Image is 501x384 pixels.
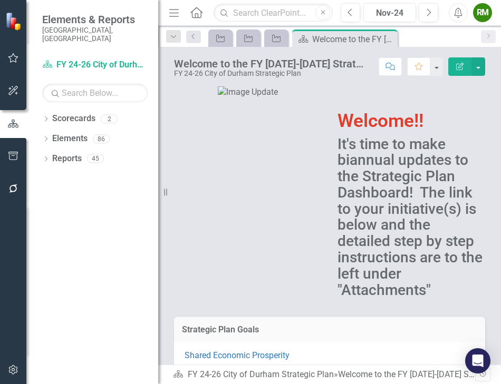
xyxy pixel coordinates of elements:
small: [GEOGRAPHIC_DATA], [GEOGRAPHIC_DATA] [42,26,148,43]
div: Welcome to the FY [DATE]-[DATE] Strategic Plan Landing Page! [312,33,395,46]
button: Nov-24 [363,3,416,22]
div: 86 [93,134,110,143]
h2: It's time to make biannual updates to the Strategic Plan Dashboard! The link to your initiative(s... [338,136,485,299]
div: 45 [87,154,104,163]
div: 2 [101,114,118,123]
div: Open Intercom Messenger [465,348,490,373]
div: FY 24-26 City of Durham Strategic Plan [174,70,368,77]
input: Search Below... [42,84,148,102]
input: Search ClearPoint... [214,4,333,22]
img: ClearPoint Strategy [5,12,24,31]
a: FY 24-26 City of Durham Strategic Plan [42,59,148,71]
button: RM [473,3,492,22]
a: Scorecards [52,113,95,125]
h3: Strategic Plan Goals [182,325,477,334]
div: » [173,369,475,381]
div: Nov-24 [367,7,412,19]
span: Elements & Reports [42,13,148,26]
div: Welcome to the FY [DATE]-[DATE] Strategic Plan Landing Page! [174,58,368,70]
a: Elements [52,133,88,145]
img: Image Update [218,86,278,99]
a: Reports [52,153,82,165]
a: FY 24-26 City of Durham Strategic Plan [188,369,334,379]
span: Welcome!! [338,110,423,132]
a: Shared Economic Prosperity [185,350,290,360]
